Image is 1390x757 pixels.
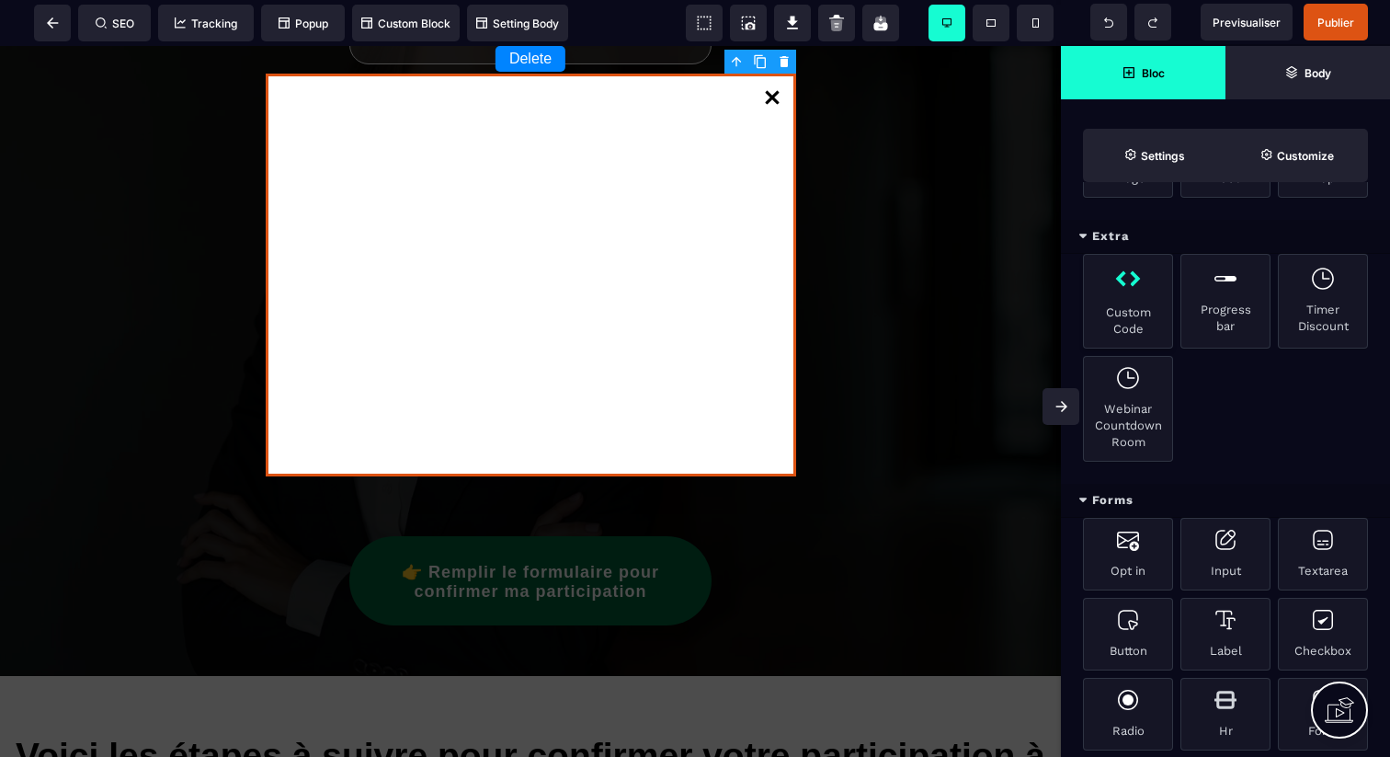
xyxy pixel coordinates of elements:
div: Forms [1061,484,1390,518]
strong: Bloc [1142,66,1165,80]
span: Popup [279,17,328,30]
span: Previsualiser [1213,16,1281,29]
div: Radio [1083,678,1173,751]
div: Label [1180,598,1270,671]
span: SEO [96,17,134,30]
div: Input [1180,518,1270,591]
div: Checkbox [1278,598,1368,671]
div: Timer Discount [1278,254,1368,349]
span: Publier [1317,16,1354,29]
div: Opt in [1083,518,1173,591]
span: Open Blocks [1061,46,1225,99]
span: View components [686,5,723,41]
div: Textarea [1278,518,1368,591]
div: Form [1278,678,1368,751]
strong: Body [1305,66,1331,80]
span: Preview [1201,4,1293,40]
strong: Settings [1141,149,1185,163]
span: Custom Block [361,17,450,30]
span: Screenshot [730,5,767,41]
div: Extra [1061,220,1390,254]
a: Close [754,33,791,74]
span: Tracking [175,17,237,30]
div: Hr [1180,678,1270,751]
span: Open Layer Manager [1225,46,1390,99]
div: Progress bar [1180,254,1270,349]
span: Setting Body [476,17,559,30]
strong: Customize [1277,149,1334,163]
div: Webinar Countdown Room [1083,356,1173,462]
span: Settings [1083,129,1225,182]
span: Open Style Manager [1225,129,1368,182]
div: Button [1083,598,1173,671]
div: Custom Code [1083,254,1173,349]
